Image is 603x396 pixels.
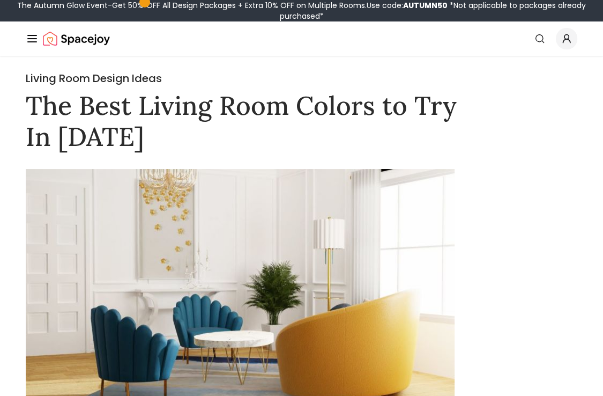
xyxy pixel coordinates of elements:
[26,21,577,56] nav: Global
[26,90,577,152] h1: The Best Living Room Colors to Try In [DATE]
[43,28,110,49] a: Spacejoy
[43,28,110,49] img: Spacejoy Logo
[26,71,577,86] h2: Living Room Design Ideas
